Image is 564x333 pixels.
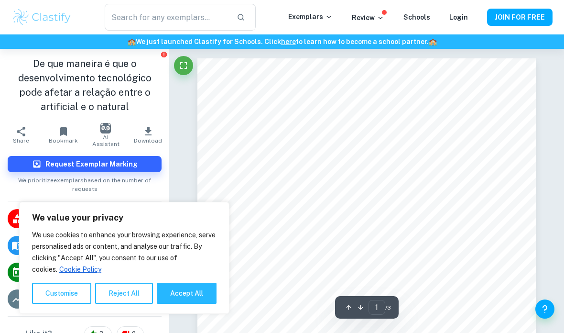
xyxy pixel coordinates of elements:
span: We prioritize exemplars based on the number of requests [8,172,162,193]
p: Review [352,12,384,23]
button: AI Assistant [85,122,127,148]
button: Download [127,122,170,148]
h6: Request Exemplar Marking [45,159,138,169]
img: Clastify logo [11,8,72,27]
span: 🏫 [128,38,136,45]
button: Accept All [157,283,217,304]
span: 🏫 [429,38,437,45]
a: Login [449,13,468,21]
h6: We just launched Clastify for Schools. Click to learn how to become a school partner. [2,36,562,47]
button: Reject All [95,283,153,304]
a: Schools [403,13,430,21]
h1: De que maneira é que o desenvolvimento tecnológico pode afetar a relação entre o artificial e o n... [8,56,162,114]
div: We value your privacy [19,202,229,314]
span: / 3 [385,303,391,312]
button: Request Exemplar Marking [8,156,162,172]
span: Bookmark [49,137,78,144]
p: Exemplars [288,11,333,22]
button: JOIN FOR FREE [487,9,553,26]
button: Customise [32,283,91,304]
img: AI Assistant [100,123,111,133]
span: Download [134,137,162,144]
button: Help and Feedback [535,300,554,319]
button: Bookmark [43,122,85,148]
button: Fullscreen [174,56,193,75]
input: Search for any exemplars... [105,4,229,31]
span: AI Assistant [90,134,121,147]
a: Cookie Policy [59,265,102,274]
p: We use cookies to enhance your browsing experience, serve personalised ads or content, and analys... [32,229,217,275]
a: here [281,38,296,45]
p: We value your privacy [32,212,217,223]
span: Share [13,137,29,144]
button: Report issue [160,51,167,58]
